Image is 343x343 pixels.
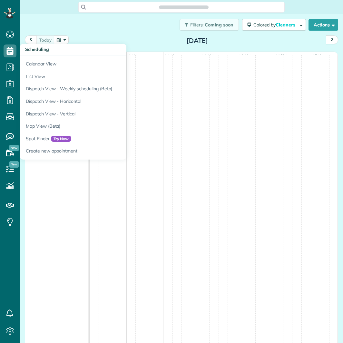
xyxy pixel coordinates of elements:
[157,37,238,44] h2: [DATE]
[51,136,72,142] span: Try Now
[25,35,37,44] button: prev
[20,55,181,70] a: Calendar View
[200,54,215,59] span: 10am
[20,120,181,132] a: Map View (Beta)
[20,95,181,108] a: Dispatch View - Horizontal
[274,54,288,59] span: 12pm
[127,54,139,59] span: 8am
[205,22,234,28] span: Coming soon
[36,35,54,44] button: today
[165,4,202,10] span: Search ZenMaid…
[309,19,338,31] button: Actions
[311,54,322,59] span: 1pm
[20,83,181,95] a: Dispatch View - Weekly scheduling (Beta)
[20,108,181,120] a: Dispatch View - Vertical
[20,132,181,145] a: Spot FinderTry Now
[276,22,296,28] span: Cleaners
[9,145,19,151] span: New
[242,19,306,31] button: Colored byCleaners
[326,35,338,44] button: next
[237,54,252,59] span: 11am
[20,70,181,83] a: List View
[9,161,19,168] span: New
[25,46,49,52] span: Scheduling
[253,22,298,28] span: Colored by
[163,54,175,59] span: 9am
[190,22,204,28] span: Filters:
[20,145,181,160] a: Create new appointment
